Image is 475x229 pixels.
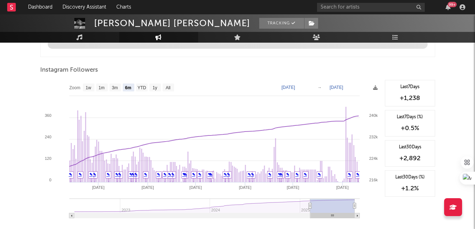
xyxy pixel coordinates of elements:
div: Last 30 Days (%) [389,174,431,181]
span: Instagram Followers [40,66,98,75]
a: ✎ [171,172,174,177]
a: ✎ [157,172,160,177]
a: ✎ [182,172,186,177]
text: All [166,85,170,90]
a: ✎ [79,172,82,177]
a: ✎ [268,172,271,177]
text: → [317,85,322,90]
text: 360 [45,113,51,118]
a: ✎ [192,172,195,177]
a: ✎ [286,172,289,177]
text: 240k [369,113,378,118]
a: ✎ [318,172,321,177]
text: 1y [153,85,157,90]
a: ✎ [118,172,121,177]
div: [PERSON_NAME] [PERSON_NAME] [94,18,250,29]
text: 232k [369,135,378,139]
text: Zoom [69,85,80,90]
text: 6m [125,85,131,90]
text: [DATE] [189,185,202,190]
a: ✎ [295,172,299,177]
text: YTD [137,85,146,90]
a: ✎ [134,172,138,177]
a: ✎ [227,172,230,177]
text: 216k [369,178,378,182]
text: 1m [98,85,104,90]
text: [DATE] [330,85,343,90]
text: [DATE] [281,85,295,90]
a: ✎ [304,172,307,177]
text: [DATE] [141,185,154,190]
a: ✎ [89,172,93,177]
a: ✎ [144,172,147,177]
a: ✎ [208,172,211,177]
div: 99 + [448,2,457,7]
text: [DATE] [239,185,251,190]
a: ✎ [115,172,118,177]
a: ✎ [356,172,359,177]
text: 240 [45,135,51,139]
div: +1.2 % [389,184,431,193]
text: [DATE] [336,185,349,190]
div: +1,238 [389,94,431,102]
text: 3m [112,85,118,90]
a: ✎ [198,172,201,177]
a: ✎ [280,172,283,177]
a: ✎ [163,172,167,177]
text: [DATE] [287,185,299,190]
a: ✎ [278,172,281,177]
a: ✎ [224,172,227,177]
a: ✎ [93,172,96,177]
text: [DATE] [92,185,104,190]
div: Last 7 Days [389,84,431,90]
a: ✎ [248,172,251,177]
text: 1w [85,85,91,90]
a: ✎ [131,172,135,177]
a: ✎ [251,172,254,177]
div: +2,892 [389,154,431,163]
text: 120 [45,156,51,161]
button: Tracking [259,18,304,29]
a: ✎ [107,172,110,177]
button: 99+ [446,4,451,10]
input: Search for artists [317,3,425,12]
a: ✎ [69,172,72,177]
text: 0 [49,178,51,182]
a: ✎ [129,172,132,177]
div: +0.5 % [389,124,431,133]
a: ✎ [168,172,171,177]
div: Last 30 Days [389,144,431,151]
a: ✎ [348,172,351,177]
div: Last 7 Days (%) [389,114,431,120]
text: 224k [369,156,378,161]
